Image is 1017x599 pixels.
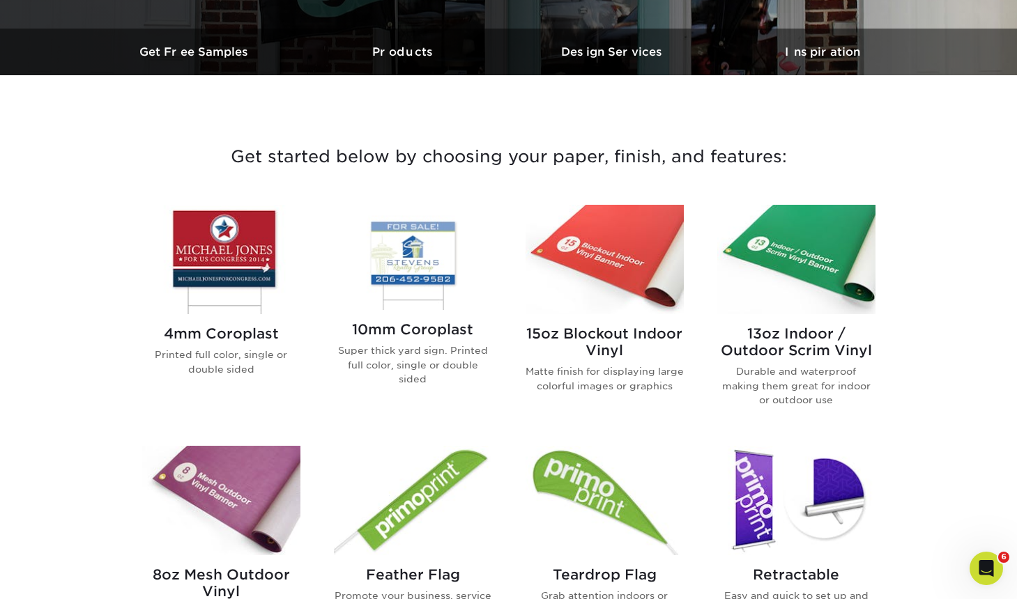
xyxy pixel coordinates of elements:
[142,325,300,342] h2: 4mm Coroplast
[334,343,492,386] p: Super thick yard sign. Printed full color, single or double sided
[526,205,684,429] a: 15oz Blockout Indoor Vinyl Banners 15oz Blockout Indoor Vinyl Matte finish for displaying large c...
[334,205,492,429] a: 10mm Coroplast Signs 10mm Coroplast Super thick yard sign. Printed full color, single or double s...
[718,29,927,75] a: Inspiration
[334,446,492,555] img: Feather Flag Flags
[300,29,509,75] a: Products
[970,552,1003,585] iframe: Intercom live chat
[526,325,684,359] h2: 15oz Blockout Indoor Vinyl
[142,205,300,429] a: 4mm Coroplast Signs 4mm Coroplast Printed full color, single or double sided
[526,446,684,555] img: Teardrop Flag Flags
[717,364,875,407] p: Durable and waterproof making them great for indoor or outdoor use
[509,29,718,75] a: Design Services
[509,45,718,59] h3: Design Services
[101,125,917,188] h3: Get started below by choosing your paper, finish, and features:
[142,446,300,555] img: 8oz Mesh Outdoor Vinyl Banners
[526,205,684,314] img: 15oz Blockout Indoor Vinyl Banners
[334,566,492,583] h2: Feather Flag
[717,205,875,314] img: 13oz Indoor / Outdoor Scrim Vinyl Banners
[717,205,875,429] a: 13oz Indoor / Outdoor Scrim Vinyl Banners 13oz Indoor / Outdoor Scrim Vinyl Durable and waterproo...
[998,552,1009,563] span: 6
[300,45,509,59] h3: Products
[334,205,492,310] img: 10mm Coroplast Signs
[717,566,875,583] h2: Retractable
[91,29,300,75] a: Get Free Samples
[526,566,684,583] h2: Teardrop Flag
[718,45,927,59] h3: Inspiration
[334,321,492,338] h2: 10mm Coroplast
[717,446,875,555] img: Retractable Banner Stands
[91,45,300,59] h3: Get Free Samples
[142,205,300,314] img: 4mm Coroplast Signs
[142,348,300,376] p: Printed full color, single or double sided
[526,364,684,393] p: Matte finish for displaying large colorful images or graphics
[717,325,875,359] h2: 13oz Indoor / Outdoor Scrim Vinyl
